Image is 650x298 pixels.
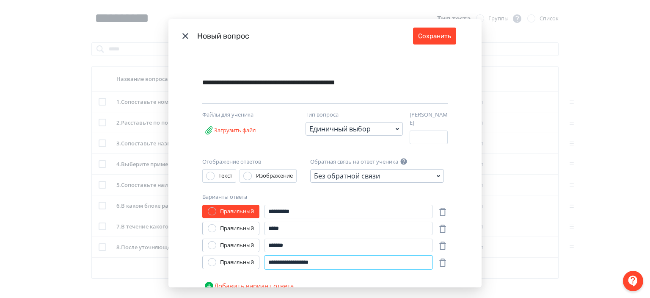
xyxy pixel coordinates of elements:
[306,111,339,119] label: Тип вопроса
[202,111,291,119] div: Файлы для ученика
[220,241,254,250] div: Правильный
[310,158,398,166] label: Обратная связь на ответ ученика
[314,171,380,181] div: Без обратной связи
[220,207,254,216] div: Правильный
[256,172,293,180] div: Изображение
[220,224,254,233] div: Правильный
[410,111,448,127] label: [PERSON_NAME]
[197,31,413,42] div: Новый вопрос
[168,19,482,287] div: Modal
[202,193,247,201] label: Варианты ответа
[309,124,371,134] div: Единичный выбор
[218,172,232,180] div: Текст
[202,278,295,295] button: Добавить вариант ответа
[202,158,261,166] label: Отображение ответов
[220,258,254,267] div: Правильный
[413,28,456,45] button: Сохранить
